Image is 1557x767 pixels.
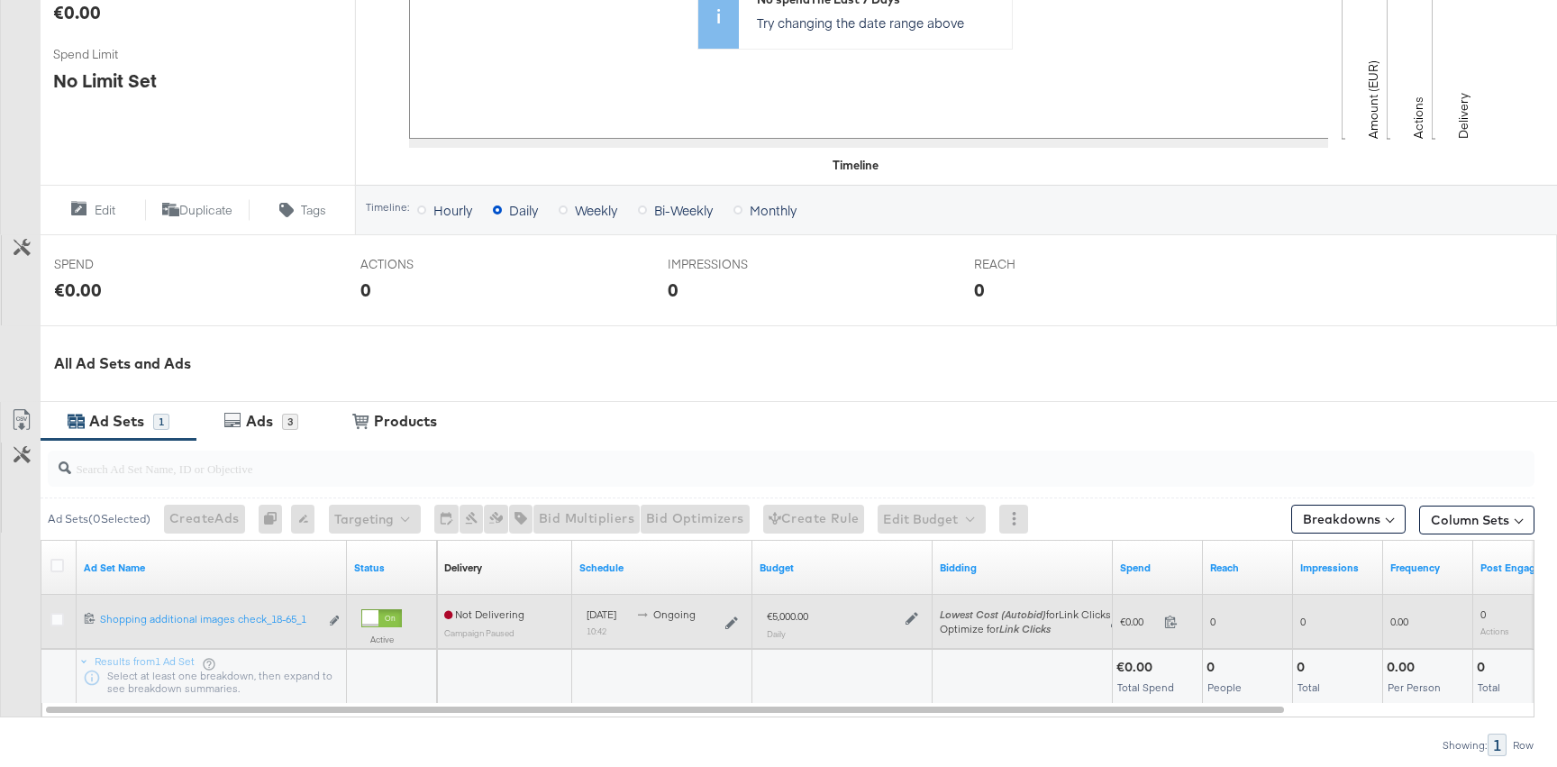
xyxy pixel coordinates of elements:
[974,256,1109,273] span: REACH
[433,201,472,219] span: Hourly
[361,634,402,645] label: Active
[1488,734,1507,756] div: 1
[1480,607,1486,621] span: 0
[282,414,298,430] div: 3
[301,202,326,219] span: Tags
[1512,739,1534,752] div: Row
[444,561,482,575] div: Delivery
[940,561,1106,575] a: Shows your bid and optimisation settings for this Ad Set.
[40,199,145,221] button: Edit
[1477,659,1490,676] div: 0
[1300,615,1306,628] span: 0
[668,256,803,273] span: IMPRESSIONS
[354,561,430,575] a: Shows the current state of your Ad Set.
[1390,615,1408,628] span: 0.00
[999,622,1051,635] em: Link Clicks
[1300,561,1376,575] a: The number of times your ad was served. On mobile apps an ad is counted as served the first time ...
[1419,506,1534,534] button: Column Sets
[259,505,291,534] div: 0
[95,202,115,219] span: Edit
[940,622,1111,636] div: Optimize for
[89,411,144,432] div: Ad Sets
[360,277,371,303] div: 0
[1478,680,1500,694] span: Total
[100,612,319,631] a: Shopping additional images check_18-65_1
[1297,659,1310,676] div: 0
[54,256,189,273] span: SPEND
[587,625,606,636] sub: 10:42
[54,353,1557,374] div: All Ad Sets and Ads
[1291,505,1406,534] button: Breakdowns
[360,256,496,273] span: ACTIONS
[767,628,786,639] sub: Daily
[1210,561,1286,575] a: The number of people your ad was served to.
[250,199,355,221] button: Tags
[1480,625,1509,636] sub: Actions
[1388,680,1441,694] span: Per Person
[654,201,713,219] span: Bi-Weekly
[757,14,1003,32] p: Try changing the date range above
[246,411,273,432] div: Ads
[145,199,250,221] button: Duplicate
[71,443,1399,479] input: Search Ad Set Name, ID or Objective
[1120,615,1157,628] span: €0.00
[653,607,696,621] span: ongoing
[1442,739,1488,752] div: Showing:
[444,561,482,575] a: Reflects the ability of your Ad Set to achieve delivery based on ad states, schedule and budget.
[1206,659,1220,676] div: 0
[974,277,985,303] div: 0
[1297,680,1320,694] span: Total
[53,68,157,94] div: No Limit Set
[365,201,410,214] div: Timeline:
[374,411,437,432] div: Products
[1120,561,1196,575] a: The total amount spent to date.
[750,201,797,219] span: Monthly
[575,201,617,219] span: Weekly
[54,277,102,303] div: €0.00
[1116,659,1158,676] div: €0.00
[100,612,319,626] div: Shopping additional images check_18-65_1
[53,46,188,63] span: Spend Limit
[760,561,925,575] a: Shows the current budget of Ad Set.
[153,414,169,430] div: 1
[179,202,232,219] span: Duplicate
[579,561,745,575] a: Shows when your Ad Set is scheduled to deliver.
[509,201,538,219] span: Daily
[1210,615,1216,628] span: 0
[940,607,1046,621] em: Lowest Cost (Autobid)
[444,627,514,638] sub: Campaign Paused
[940,607,1111,621] span: for Link Clicks
[84,561,340,575] a: Your Ad Set name.
[587,607,616,621] span: [DATE]
[767,609,808,624] div: €5,000.00
[1117,680,1174,694] span: Total Spend
[668,277,678,303] div: 0
[444,607,524,621] span: Not Delivering
[1387,659,1420,676] div: 0.00
[1207,680,1242,694] span: People
[48,511,150,527] div: Ad Sets ( 0 Selected)
[1390,561,1466,575] a: The average number of times your ad was served to each person.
